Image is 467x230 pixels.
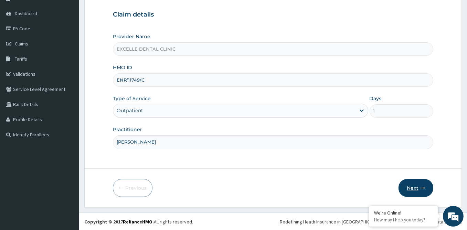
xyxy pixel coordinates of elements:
div: Minimize live chat window [113,3,129,20]
label: Practitioner [113,126,142,133]
label: Type of Service [113,95,151,102]
span: We're online! [40,70,95,140]
button: Previous [113,179,152,197]
h3: Claim details [113,11,433,19]
span: Tariffs [15,56,27,62]
label: HMO ID [113,64,132,71]
img: d_794563401_company_1708531726252_794563401 [13,34,28,52]
div: Chat with us now [36,39,116,48]
strong: Copyright © 2017 . [84,219,154,225]
span: Claims [15,41,28,47]
button: Next [399,179,433,197]
div: Outpatient [117,107,143,114]
input: Enter Name [113,135,433,149]
p: How may I help you today? [374,217,433,223]
textarea: Type your message and hit 'Enter' [3,155,131,179]
input: Enter HMO ID [113,73,433,87]
label: Provider Name [113,33,150,40]
span: Dashboard [15,10,37,17]
div: We're Online! [374,210,433,216]
a: RelianceHMO [123,219,152,225]
div: Redefining Heath Insurance in [GEOGRAPHIC_DATA] using Telemedicine and Data Science! [280,218,462,225]
label: Days [370,95,382,102]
